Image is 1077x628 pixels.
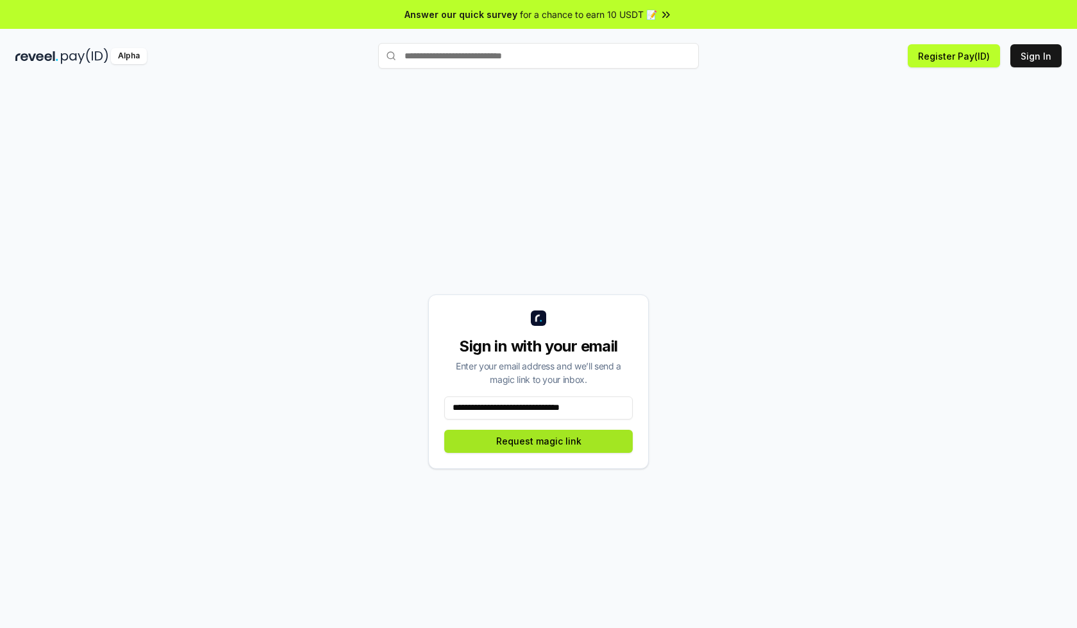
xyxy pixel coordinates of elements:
button: Sign In [1010,44,1062,67]
span: Answer our quick survey [405,8,517,21]
div: Alpha [111,48,147,64]
img: reveel_dark [15,48,58,64]
button: Request magic link [444,430,633,453]
img: logo_small [531,310,546,326]
button: Register Pay(ID) [908,44,1000,67]
img: pay_id [61,48,108,64]
span: for a chance to earn 10 USDT 📝 [520,8,657,21]
div: Sign in with your email [444,336,633,357]
div: Enter your email address and we’ll send a magic link to your inbox. [444,359,633,386]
